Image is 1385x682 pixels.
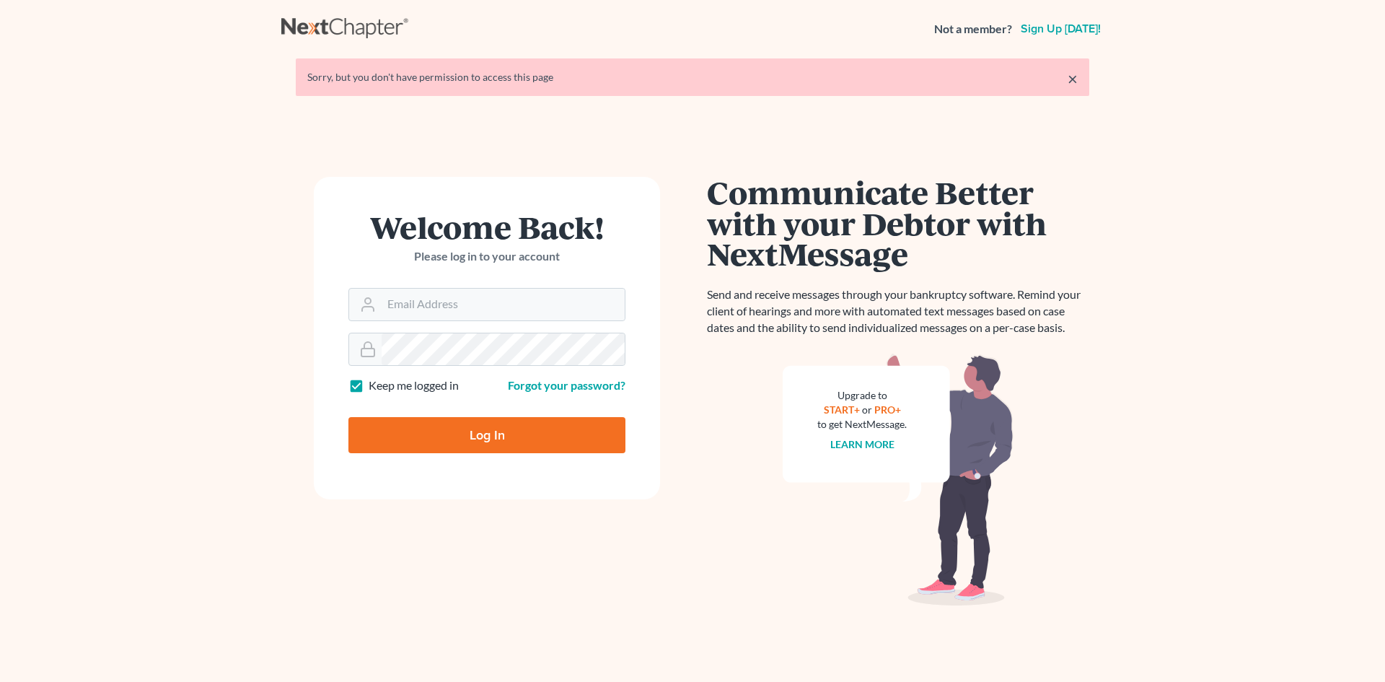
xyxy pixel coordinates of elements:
strong: Not a member? [934,21,1012,38]
span: or [862,403,872,416]
div: Upgrade to [817,388,907,403]
h1: Communicate Better with your Debtor with NextMessage [707,177,1089,269]
input: Log In [348,417,625,453]
p: Please log in to your account [348,248,625,265]
label: Keep me logged in [369,377,459,394]
img: nextmessage_bg-59042aed3d76b12b5cd301f8e5b87938c9018125f34e5fa2b7a6b67550977c72.svg [783,354,1014,606]
a: Forgot your password? [508,378,625,392]
a: PRO+ [874,403,901,416]
a: Learn more [830,438,894,450]
a: × [1068,70,1078,87]
h1: Welcome Back! [348,211,625,242]
input: Email Address [382,289,625,320]
a: START+ [824,403,860,416]
p: Send and receive messages through your bankruptcy software. Remind your client of hearings and mo... [707,287,1089,336]
a: Sign up [DATE]! [1018,23,1104,35]
div: to get NextMessage. [817,417,907,432]
div: Sorry, but you don't have permission to access this page [307,70,1078,84]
